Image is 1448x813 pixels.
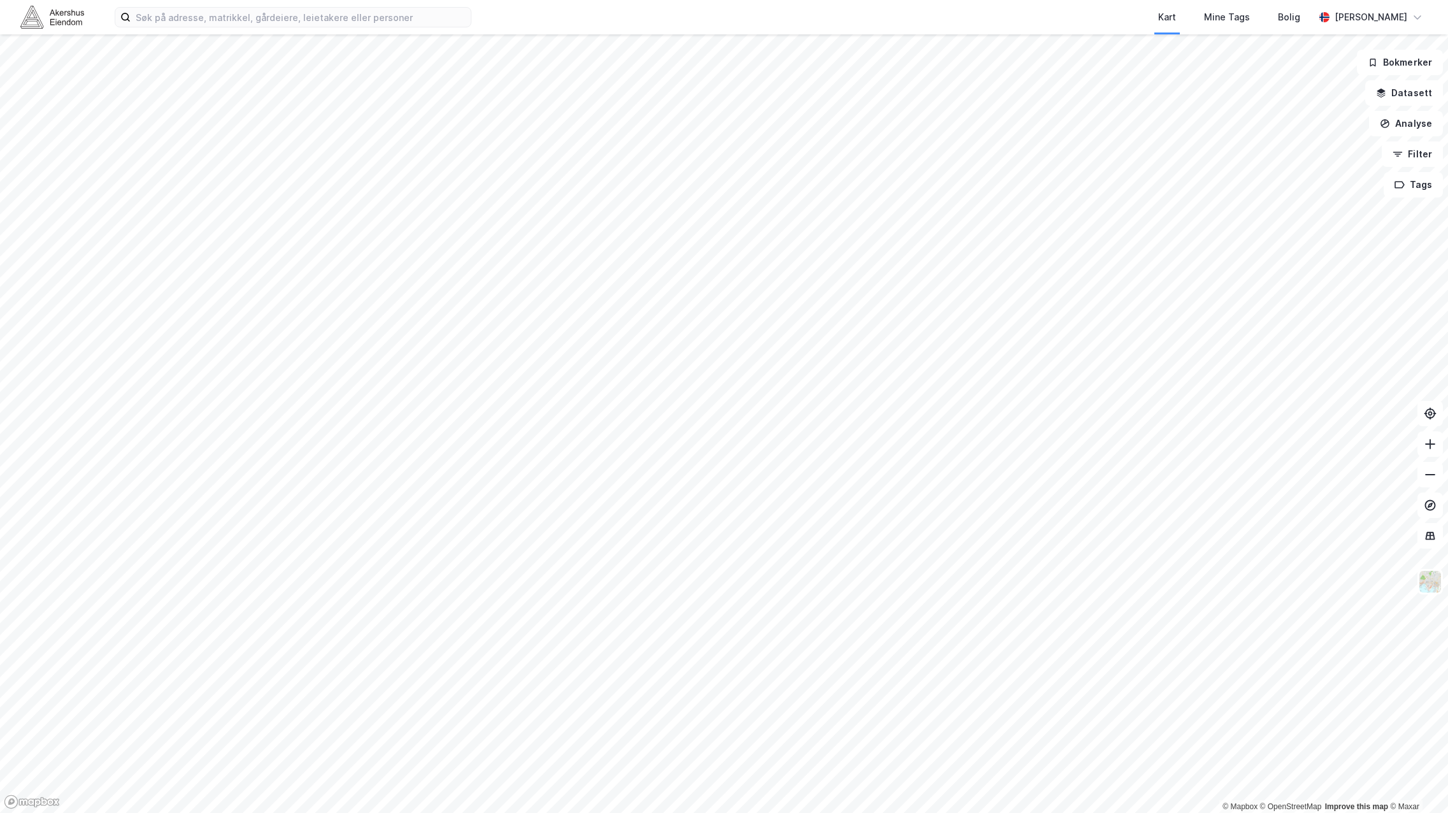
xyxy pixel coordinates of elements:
[1222,802,1258,811] a: Mapbox
[1260,802,1322,811] a: OpenStreetMap
[1384,752,1448,813] iframe: Chat Widget
[1357,50,1443,75] button: Bokmerker
[1384,752,1448,813] div: Kontrollprogram for chat
[1335,10,1407,25] div: [PERSON_NAME]
[1365,80,1443,106] button: Datasett
[1384,172,1443,198] button: Tags
[131,8,471,27] input: Søk på adresse, matrikkel, gårdeiere, leietakere eller personer
[4,795,60,809] a: Mapbox homepage
[1325,802,1388,811] a: Improve this map
[1369,111,1443,136] button: Analyse
[1158,10,1176,25] div: Kart
[1204,10,1250,25] div: Mine Tags
[20,6,84,28] img: akershus-eiendom-logo.9091f326c980b4bce74ccdd9f866810c.svg
[1418,570,1442,594] img: Z
[1382,141,1443,167] button: Filter
[1278,10,1300,25] div: Bolig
